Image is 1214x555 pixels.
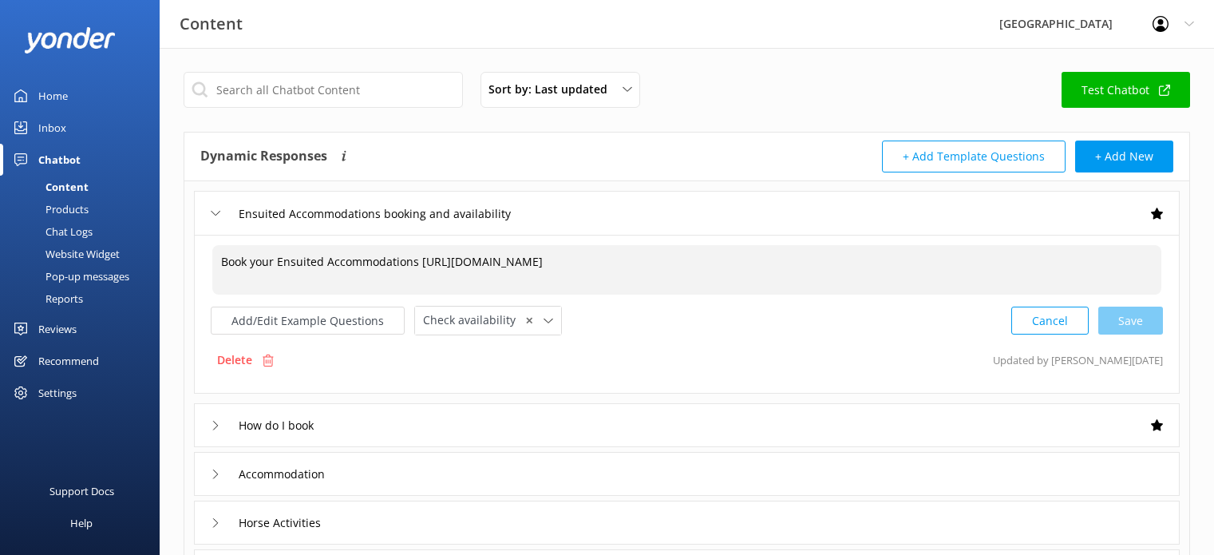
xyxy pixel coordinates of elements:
div: Recommend [38,345,99,377]
button: Cancel [1011,307,1089,335]
span: ✕ [525,313,533,328]
h3: Content [180,11,243,37]
h4: Dynamic Responses [200,141,327,172]
button: + Add Template Questions [882,141,1066,172]
a: Website Widget [10,243,160,265]
textarea: Book your Ensuited Accommodations [URL][DOMAIN_NAME] [212,245,1161,295]
div: Inbox [38,112,66,144]
p: Delete [217,351,252,369]
span: Sort by: Last updated [488,81,617,98]
div: Content [10,176,89,198]
span: Check availability [423,311,525,329]
a: Chat Logs [10,220,160,243]
a: Content [10,176,160,198]
a: Pop-up messages [10,265,160,287]
div: Support Docs [49,475,114,507]
input: Search all Chatbot Content [184,72,463,108]
button: Add/Edit Example Questions [211,307,405,335]
img: yonder-white-logo.png [24,27,116,54]
div: Reviews [38,313,77,345]
div: Products [10,198,89,220]
div: Website Widget [10,243,120,265]
div: Settings [38,377,77,409]
div: Chat Logs [10,220,93,243]
div: Pop-up messages [10,265,129,287]
button: + Add New [1075,141,1173,172]
div: Help [70,507,93,539]
a: Products [10,198,160,220]
div: Home [38,80,68,112]
a: Test Chatbot [1062,72,1190,108]
a: Reports [10,287,160,310]
div: Reports [10,287,83,310]
p: Updated by [PERSON_NAME] [DATE] [993,345,1163,375]
div: Chatbot [38,144,81,176]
